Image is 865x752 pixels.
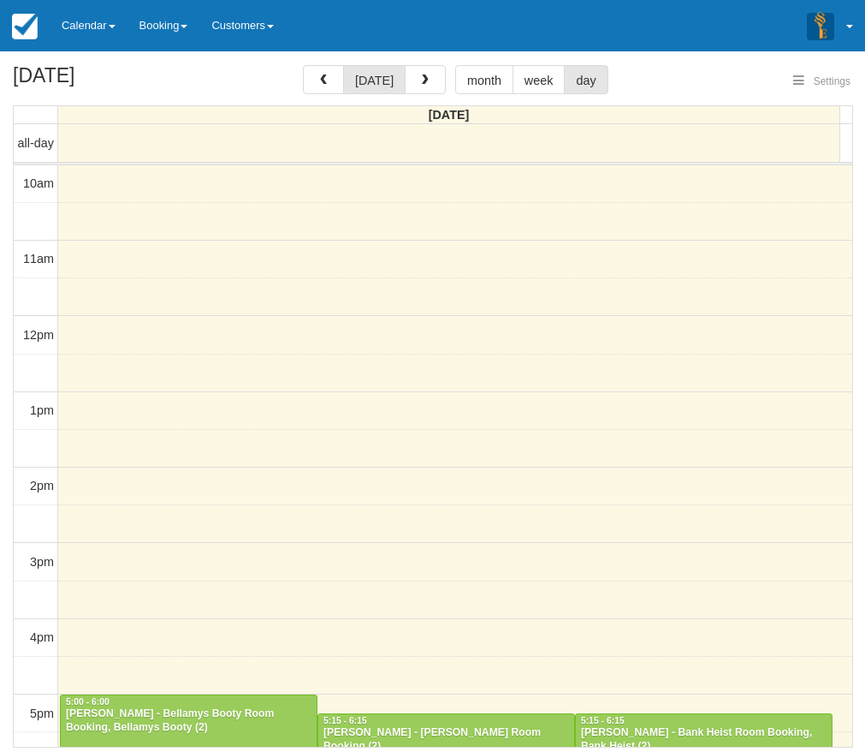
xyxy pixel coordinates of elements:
span: Settings [814,75,850,87]
span: all-day [18,136,54,150]
span: 10am [23,176,54,190]
img: A3 [807,12,834,39]
button: day [564,65,607,94]
span: 11am [23,252,54,266]
span: 5pm [30,707,54,720]
span: 4pm [30,630,54,644]
button: Settings [783,69,861,94]
button: [DATE] [343,65,406,94]
button: month [455,65,513,94]
button: week [512,65,566,94]
span: 3pm [30,555,54,569]
h2: [DATE] [13,65,229,97]
span: 5:15 - 6:15 [581,716,625,725]
span: 2pm [30,479,54,492]
div: [PERSON_NAME] - Bellamys Booty Room Booking, Bellamys Booty (2) [65,707,312,735]
span: 5:00 - 6:00 [66,697,110,707]
span: 12pm [23,328,54,342]
span: [DATE] [429,108,470,122]
span: 5:15 - 6:15 [323,716,367,725]
img: checkfront-main-nav-mini-logo.png [12,14,38,39]
span: 1pm [30,403,54,417]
